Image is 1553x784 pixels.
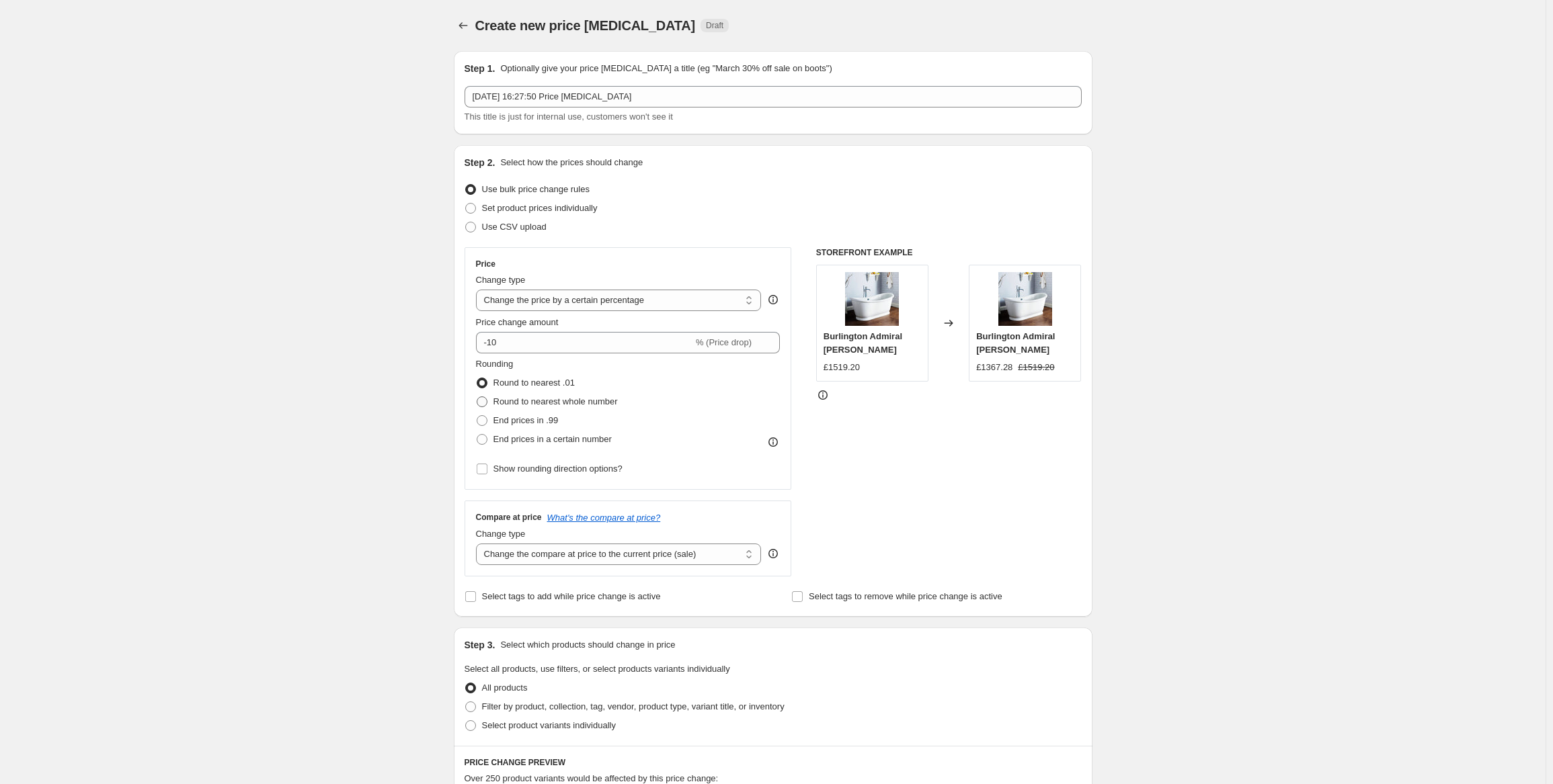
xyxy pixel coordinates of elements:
[476,259,495,269] h3: Price
[493,434,612,444] span: End prices in a certain number
[998,272,1052,326] img: 4973_3ecd417d-53f6-42e2-bc73-5f3d68c5b68d_80x.jpg
[482,683,528,693] span: All products
[493,415,559,425] span: End prices in .99
[706,20,723,31] span: Draft
[482,222,547,232] span: Use CSV upload
[465,757,1082,768] h6: PRICE CHANGE PREVIEW
[465,86,1082,107] input: 30% off holiday sale
[482,591,661,601] span: Select tags to add while price change is active
[465,112,673,122] span: This title is just for internal use, customers won't see it
[476,512,542,523] h3: Compare at price
[845,272,899,326] img: 4973_3ecd417d-53f6-42e2-bc73-5f3d68c5b68d_80x.jpg
[454,16,473,35] button: Price change jobs
[493,378,575,388] span: Round to nearest .01
[976,361,1012,374] div: £1367.28
[482,203,598,213] span: Set product prices individually
[476,332,693,353] input: -15
[696,337,752,347] span: % (Price drop)
[500,638,675,652] p: Select which products should change in price
[766,293,780,306] div: help
[465,156,495,169] h2: Step 2.
[1018,361,1054,374] strike: £1519.20
[465,664,730,674] span: Select all products, use filters, or select products variants individually
[465,62,495,75] h2: Step 1.
[766,547,780,560] div: help
[482,720,616,730] span: Select product variants individually
[475,18,696,33] span: Create new price [MEDICAL_DATA]
[824,361,860,374] div: £1519.20
[482,701,785,711] span: Filter by product, collection, tag, vendor, product type, variant title, or inventory
[493,396,618,406] span: Round to nearest whole number
[465,773,719,783] span: Over 250 product variants would be affected by this price change:
[482,184,590,194] span: Use bulk price change rules
[809,591,1002,601] span: Select tags to remove while price change is active
[500,62,832,75] p: Optionally give your price [MEDICAL_DATA] a title (eg "March 30% off sale on boots")
[493,464,623,474] span: Show rounding direction options?
[476,275,526,285] span: Change type
[547,513,661,523] button: What's the compare at price?
[816,247,1082,258] h6: STOREFRONT EXAMPLE
[476,529,526,539] span: Change type
[824,331,902,355] span: Burlington Admiral [PERSON_NAME]
[476,359,514,369] span: Rounding
[976,331,1055,355] span: Burlington Admiral [PERSON_NAME]
[476,317,559,327] span: Price change amount
[500,156,643,169] p: Select how the prices should change
[465,638,495,652] h2: Step 3.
